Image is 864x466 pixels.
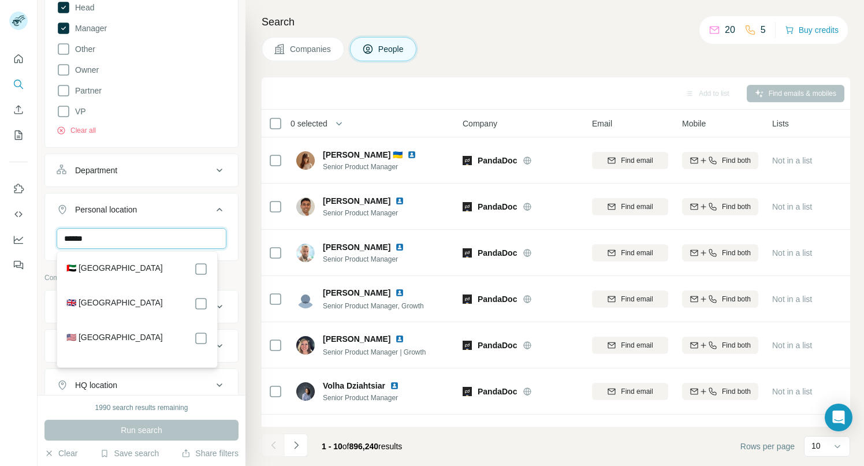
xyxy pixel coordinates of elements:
span: Senior Product Manager [323,393,413,403]
span: Find both [722,248,751,258]
span: Find both [722,202,751,212]
button: Find email [592,244,668,262]
span: Find email [621,202,653,212]
img: Avatar [296,336,315,355]
span: [PERSON_NAME] [323,241,390,253]
p: Company information [44,273,239,283]
h4: Search [262,14,850,30]
img: Avatar [296,290,315,308]
span: Mobile [682,118,706,129]
span: 896,240 [349,442,379,451]
span: Manager [70,23,107,34]
span: [PERSON_NAME] [323,333,390,345]
img: Logo of PandaDoc [463,341,472,350]
img: Avatar [296,382,315,401]
span: Email [592,118,612,129]
label: 🇬🇧 [GEOGRAPHIC_DATA] [66,297,163,311]
span: Company [463,118,497,129]
span: Owner [70,64,99,76]
span: PandaDoc [478,293,517,305]
button: Find both [682,198,758,215]
span: Senior Product Manager, Growth [323,302,424,310]
span: Find email [621,340,653,351]
span: Rows per page [740,441,795,452]
label: 🇦🇪 [GEOGRAPHIC_DATA] [66,262,163,276]
span: PandaDoc [478,201,517,213]
button: Dashboard [9,229,28,250]
button: Find both [682,244,758,262]
button: Find email [592,290,668,308]
span: Find both [722,386,751,397]
span: Find both [722,340,751,351]
span: PandaDoc [478,340,517,351]
span: [PERSON_NAME] [323,426,390,438]
img: Avatar [296,197,315,216]
p: 5 [761,23,766,37]
img: LinkedIn logo [395,334,404,344]
img: LinkedIn logo [395,196,404,206]
button: Find email [592,383,668,400]
div: HQ location [75,379,117,391]
img: Logo of PandaDoc [463,294,472,304]
span: PandaDoc [478,247,517,259]
span: VP [70,106,86,117]
button: Use Surfe API [9,204,28,225]
button: Search [9,74,28,95]
span: Companies [290,43,332,55]
button: Quick start [9,49,28,69]
img: LinkedIn logo [395,288,404,297]
span: Find email [621,248,653,258]
span: Find both [722,294,751,304]
div: Department [75,165,117,176]
span: People [378,43,405,55]
span: Head [70,2,94,13]
button: Find both [682,337,758,354]
button: Feedback [9,255,28,275]
span: Not in a list [772,387,812,396]
span: Other [70,43,95,55]
button: Industry [45,332,238,360]
img: Logo of PandaDoc [463,248,472,258]
img: Avatar [296,244,315,262]
span: Find email [621,155,653,166]
span: Volha Dziahtsiar [323,380,385,392]
button: Find both [682,290,758,308]
span: Senior Product Manager [323,254,418,264]
span: Senior Product Manager | Growth [323,348,426,356]
button: Find both [682,152,758,169]
span: Senior Product Manager [323,162,430,172]
div: Personal location [75,204,137,215]
span: of [342,442,349,451]
span: Find email [621,386,653,397]
span: PandaDoc [478,386,517,397]
p: 10 [811,440,821,452]
span: [PERSON_NAME] [323,287,390,299]
img: Logo of PandaDoc [463,387,472,396]
span: 1 - 10 [322,442,342,451]
span: 0 selected [291,118,327,129]
span: Not in a list [772,341,812,350]
span: Senior Product Manager [323,208,418,218]
span: Not in a list [772,248,812,258]
span: Not in a list [772,294,812,304]
div: 1990 search results remaining [95,402,188,413]
button: Clear [44,448,77,459]
span: results [322,442,402,451]
span: PandaDoc [478,155,517,166]
div: Open Intercom Messenger [825,404,852,431]
button: HQ location [45,371,238,399]
button: Buy credits [785,22,839,38]
button: Find email [592,198,668,215]
span: Lists [772,118,789,129]
button: Department [45,156,238,184]
span: Find email [621,294,653,304]
button: Enrich CSV [9,99,28,120]
img: LinkedIn logo [390,381,399,390]
button: My lists [9,125,28,146]
button: Save search [100,448,159,459]
button: Use Surfe on LinkedIn [9,178,28,199]
button: Share filters [181,448,239,459]
img: Logo of PandaDoc [463,156,472,165]
button: Company [45,293,238,320]
img: Avatar [296,151,315,170]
